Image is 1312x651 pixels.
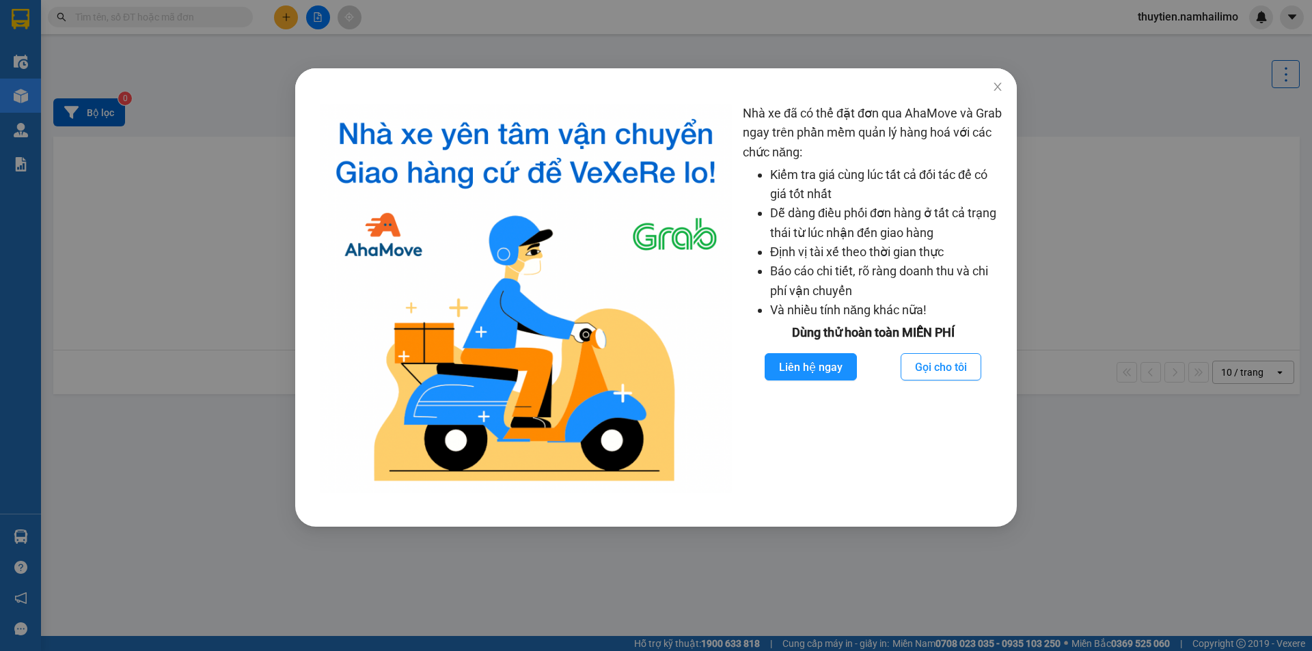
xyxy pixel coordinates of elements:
img: logo [320,104,732,493]
span: close [992,81,1003,92]
li: Dễ dàng điều phối đơn hàng ở tất cả trạng thái từ lúc nhận đến giao hàng [770,204,1003,243]
div: Dùng thử hoàn toàn MIỄN PHÍ [743,323,1003,342]
button: Gọi cho tôi [901,353,981,380]
div: Nhà xe đã có thể đặt đơn qua AhaMove và Grab ngay trên phần mềm quản lý hàng hoá với các chức năng: [743,104,1003,493]
button: Liên hệ ngay [765,353,857,380]
li: Báo cáo chi tiết, rõ ràng doanh thu và chi phí vận chuyển [770,262,1003,301]
button: Close [979,68,1017,107]
span: Liên hệ ngay [779,359,843,376]
li: Định vị tài xế theo thời gian thực [770,243,1003,262]
li: Và nhiều tính năng khác nữa! [770,301,1003,320]
li: Kiểm tra giá cùng lúc tất cả đối tác để có giá tốt nhất [770,165,1003,204]
span: Gọi cho tôi [915,359,967,376]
